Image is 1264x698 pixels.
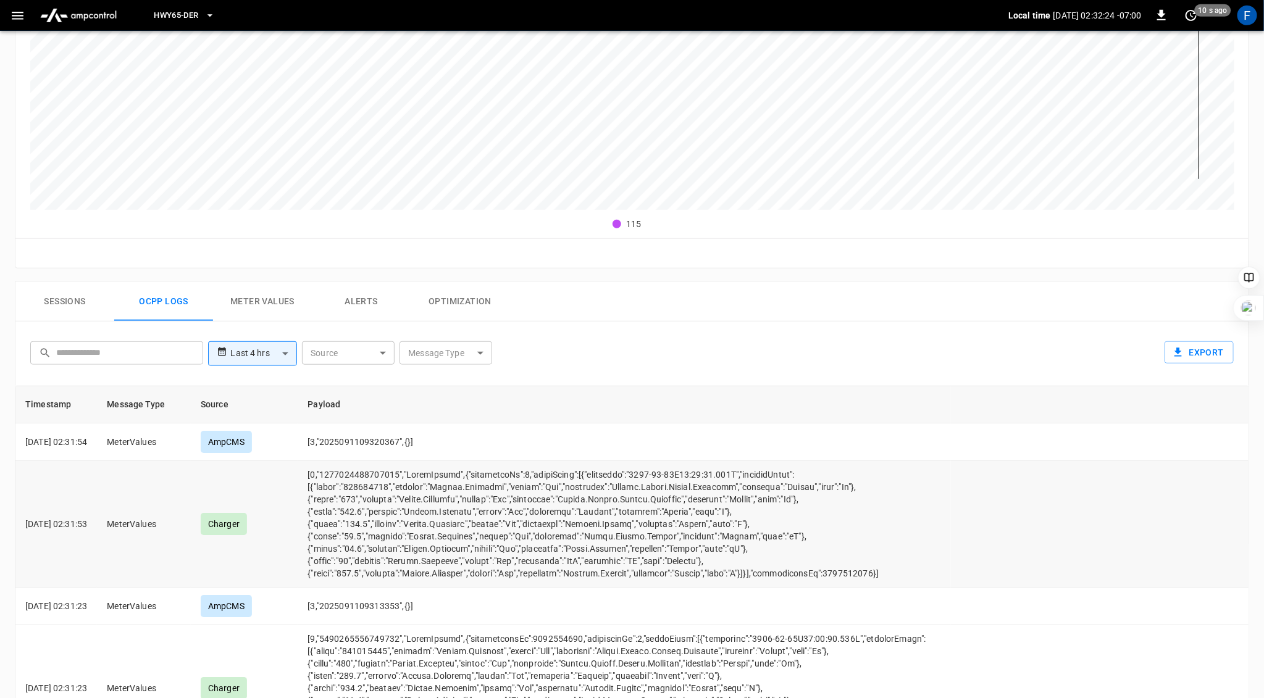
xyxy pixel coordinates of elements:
td: MeterValues [97,588,191,625]
p: [DATE] 02:31:53 [25,518,87,530]
div: Charger [201,513,247,535]
th: Source [191,386,298,423]
span: HWY65-DER [154,9,198,23]
p: [DATE] 02:31:54 [25,436,87,448]
td: MeterValues [97,461,191,588]
td: MeterValues [97,423,191,461]
p: [DATE] 02:31:23 [25,682,87,694]
button: set refresh interval [1181,6,1201,25]
button: Optimization [411,282,509,322]
button: HWY65-DER [149,4,219,28]
span: 10 s ago [1195,4,1231,17]
button: Export [1165,341,1234,364]
p: [DATE] 02:31:23 [25,600,87,612]
button: Alerts [312,282,411,322]
td: [0,"1277024488707015","LoremIpsumd",{"sitametcoNs":8,"adipiScing":[{"elitseddo":"3297-93-83E13:29... [298,461,950,588]
p: [DATE] 02:32:24 -07:00 [1053,9,1142,22]
th: Message Type [97,386,191,423]
div: AmpCMS [201,595,252,617]
td: [3,"2025091109320367",{}] [298,423,950,461]
div: Last 4 hrs [230,342,297,365]
p: Local time [1008,9,1051,22]
div: profile-icon [1237,6,1257,25]
td: [3,"2025091109313353",{}] [298,588,950,625]
th: Timestamp [15,386,97,423]
th: Payload [298,386,950,423]
div: AmpCMS [201,431,252,453]
button: Meter Values [213,282,312,322]
button: Ocpp logs [114,282,213,322]
div: 115 [626,218,641,231]
img: ampcontrol.io logo [35,4,122,27]
button: Sessions [15,282,114,322]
